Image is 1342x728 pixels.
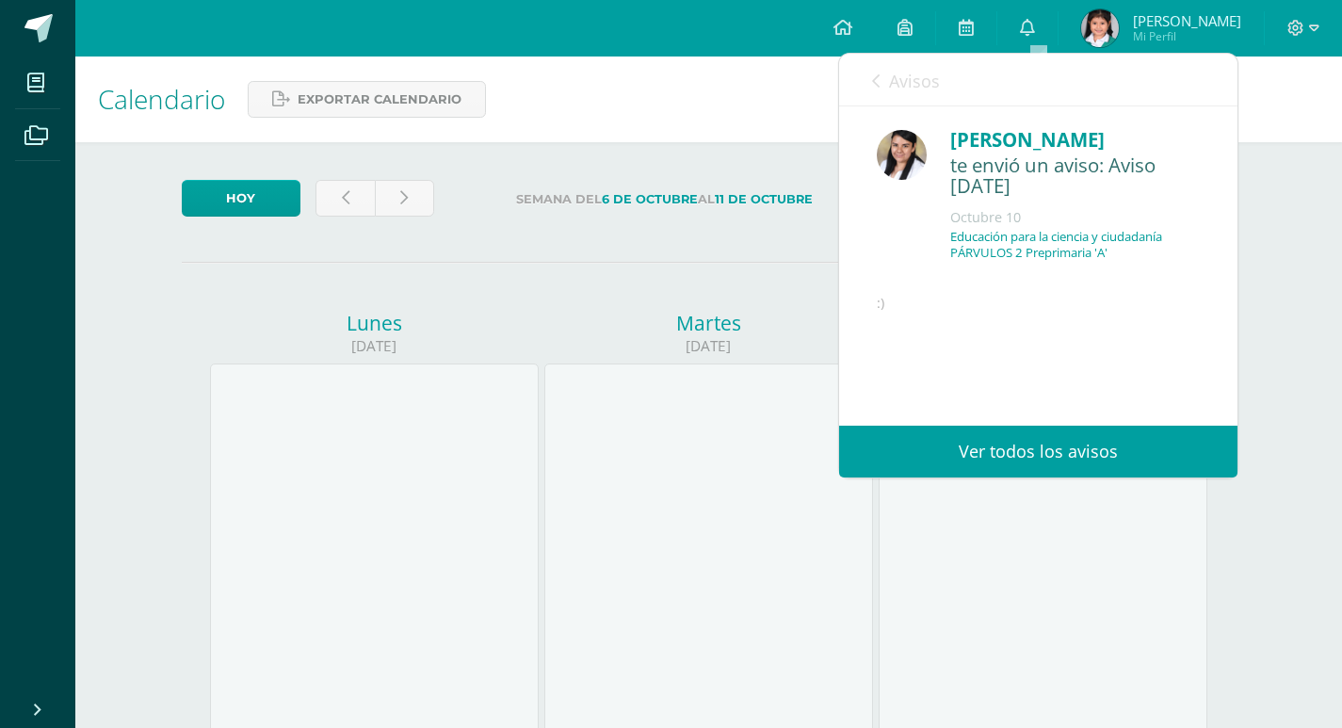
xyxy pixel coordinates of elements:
span: Avisos [889,70,940,92]
div: Martes [544,310,873,336]
p: Educación para la ciencia y ciudadanía PÁRVULOS 2 Preprimaria 'A' [950,229,1200,261]
img: 9506f4e033990c81bc86236d4bf419d4.png [1081,9,1119,47]
a: Exportar calendario [248,81,486,118]
div: [DATE] [210,336,539,356]
span: [PERSON_NAME] [1133,11,1241,30]
a: Hoy [182,180,300,217]
div: Octubre 10 [950,208,1200,227]
div: te envió un aviso: Aviso viernes [950,154,1200,199]
span: Mi Perfil [1133,28,1241,44]
img: 1e11e5a60c332f29c521a4a22222eeec.png [877,130,927,180]
strong: 11 de Octubre [715,192,813,206]
a: Ver todos los avisos [839,426,1237,477]
div: [PERSON_NAME] [950,125,1200,154]
div: :) [877,292,1200,513]
span: Exportar calendario [298,82,461,117]
span: Calendario [98,81,225,117]
div: Lunes [210,310,539,336]
label: Semana del al [449,180,880,218]
div: [DATE] [544,336,873,356]
strong: 6 de Octubre [602,192,698,206]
